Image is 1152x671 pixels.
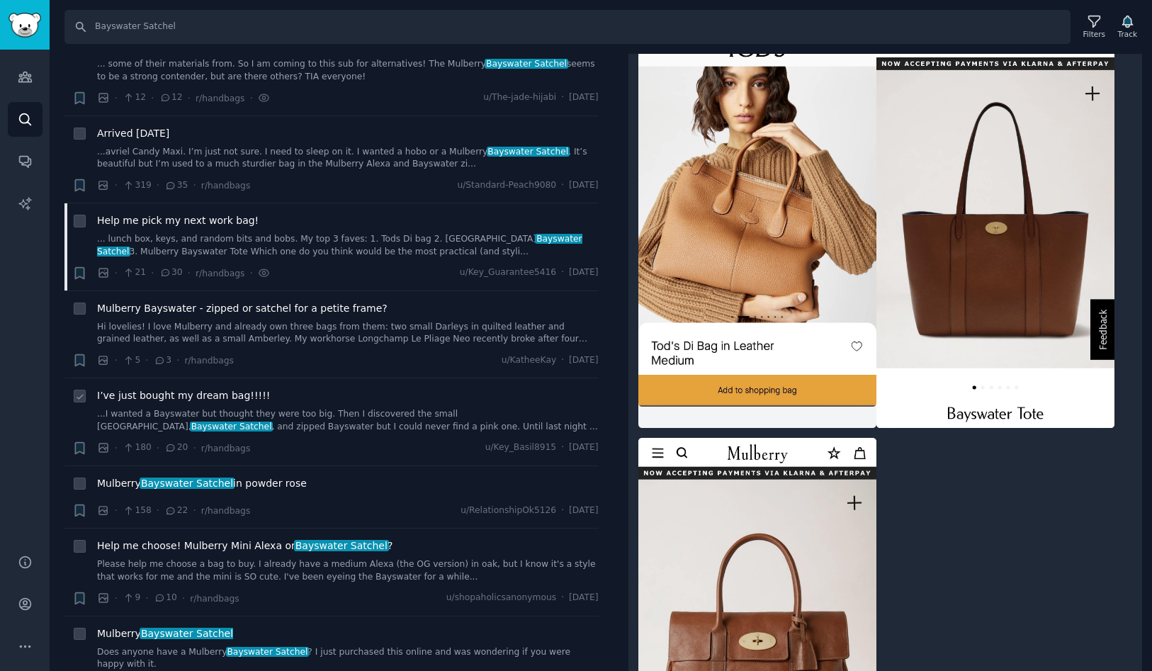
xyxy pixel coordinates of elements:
span: · [182,591,185,606]
span: · [176,353,179,368]
a: Please help me choose a bag to buy. I already have a medium Alexa (the OG version) in oak, but I ... [97,558,599,583]
span: 20 [164,441,188,454]
div: Track [1118,29,1137,39]
span: Bayswater Satchel [190,422,273,432]
img: GummySearch logo [9,13,41,38]
a: Help me pick my next work bag! [97,213,259,228]
span: · [249,266,252,281]
span: r/handbags [196,94,244,103]
span: r/handbags [196,269,244,278]
span: · [115,591,118,606]
span: u/KatheeKay [502,354,556,367]
a: I’ve just bought my dream bag!!!!! [97,388,270,403]
span: 10 [154,592,177,604]
span: Bayswater Satchel [485,59,567,69]
a: ...avriel Candy Maxi. I’m just not sure. I need to sleep on it. I wanted a hobo or a MulberryBays... [97,146,599,171]
span: [DATE] [569,91,598,104]
img: Help me pick my next work bag! [876,29,1114,428]
span: Bayswater Satchel [294,540,389,551]
span: · [115,441,118,456]
span: Bayswater Satchel [140,478,235,489]
a: ...I wanted a Bayswater but thought they were too big. Then I discovered the small [GEOGRAPHIC_DA... [97,408,599,433]
a: Mulberry Bayswater - zipped or satchel for a petite frame? [97,301,388,316]
span: 22 [164,504,188,517]
span: · [193,441,196,456]
span: u/The-jade-hijabi [483,91,556,104]
span: · [157,441,159,456]
span: · [151,91,154,106]
span: 158 [123,504,152,517]
span: · [193,503,196,518]
span: · [157,503,159,518]
span: · [561,179,564,192]
span: 21 [123,266,146,279]
a: MulberryBayswater Satchelin powder rose [97,476,307,491]
a: Does anyone have a MulberryBayswater Satchel? I just purchased this online and was wondering if y... [97,646,599,671]
span: · [561,504,564,517]
span: · [151,266,154,281]
span: [DATE] [569,504,598,517]
img: Help me pick my next work bag! [638,29,876,407]
span: r/handbags [201,444,250,453]
span: 180 [123,441,152,454]
span: · [188,91,191,106]
span: [DATE] [569,592,598,604]
span: u/Key_Guarantee5416 [460,266,556,279]
a: Hi lovelies! I love Mulberry and already own three bags from them: two small Darleys in quilted l... [97,321,599,346]
span: Mulberry [97,626,233,641]
span: · [115,178,118,193]
span: Bayswater Satchel [140,628,235,639]
span: Bayswater Satchel [97,234,582,256]
span: · [193,178,196,193]
span: · [561,354,564,367]
a: Arrived [DATE] [97,126,169,141]
span: · [145,353,148,368]
span: · [561,91,564,104]
span: · [157,178,159,193]
span: · [115,353,118,368]
span: · [115,503,118,518]
span: u/RelationshipOk5126 [461,504,556,517]
div: Filters [1083,29,1105,39]
span: 5 [123,354,140,367]
span: r/handbags [201,506,250,516]
span: · [561,592,564,604]
span: Mulberry in powder rose [97,476,307,491]
span: [DATE] [569,266,598,279]
a: ... lunch box, keys, and random bits and bobs. My top 3 faves: 1. Tods Di bag 2. [GEOGRAPHIC_DATA... [97,233,599,258]
a: Help me choose! Mulberry Mini Alexa orBayswater Satchel? [97,539,393,553]
span: · [561,441,564,454]
span: 3 [154,354,171,367]
span: · [115,266,118,281]
span: · [145,591,148,606]
span: 35 [164,179,188,192]
span: Bayswater Satchel [487,147,570,157]
span: [DATE] [569,354,598,367]
span: · [561,266,564,279]
a: MulberryBayswater Satchel [97,626,233,641]
a: ... some of their materials from. So I am coming to this sub for alternatives! The MulberryBayswa... [97,58,599,83]
button: Track [1113,12,1142,42]
span: u/Standard-Peach9080 [457,179,556,192]
span: · [249,91,252,106]
span: [DATE] [569,441,598,454]
span: [DATE] [569,179,598,192]
span: Bayswater Satchel [226,647,309,657]
span: 12 [159,91,183,104]
span: 9 [123,592,140,604]
span: · [188,266,191,281]
span: r/handbags [201,181,250,191]
span: r/handbags [184,356,233,366]
span: u/shopaholicsanonymous [446,592,556,604]
span: 12 [123,91,146,104]
input: Search Keyword [64,10,1071,44]
span: Help me choose! Mulberry Mini Alexa or ? [97,539,393,553]
span: u/Key_Basil8915 [485,441,557,454]
span: 30 [159,266,183,279]
span: · [115,91,118,106]
span: r/handbags [190,594,239,604]
span: 319 [123,179,152,192]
